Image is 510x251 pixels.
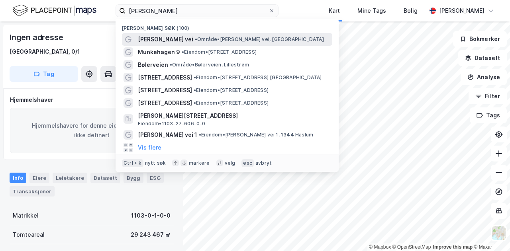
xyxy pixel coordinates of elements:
div: Info [10,173,26,183]
span: Eiendom • 1103-27-606-0-0 [138,121,206,127]
span: [PERSON_NAME][STREET_ADDRESS] [138,111,329,121]
img: logo.f888ab2527a4732fd821a326f86c7f29.svg [13,4,96,18]
span: • [195,36,197,42]
span: • [199,132,201,138]
div: Datasett [90,173,120,183]
span: Område • Bølerveien, Lillestrøm [170,62,249,68]
span: [STREET_ADDRESS] [138,98,192,108]
a: Improve this map [433,244,473,250]
div: Ctrl + k [122,159,143,167]
span: Eiendom • [PERSON_NAME] vei 1, 1344 Haslum [199,132,313,138]
div: Tomteareal [13,230,45,239]
div: ESG [147,173,164,183]
div: [GEOGRAPHIC_DATA], 0/1 [10,47,80,56]
span: • [170,62,172,68]
div: markere [189,160,210,166]
div: Ingen adresse [10,31,65,44]
button: Datasett [458,50,507,66]
div: Mine Tags [357,6,386,16]
span: Eiendom • [STREET_ADDRESS] [182,49,257,55]
span: • [194,87,196,93]
span: Eiendom • [STREET_ADDRESS] [194,100,269,106]
div: Transaksjoner [10,186,55,197]
input: Søk på adresse, matrikkel, gårdeiere, leietakere eller personer [126,5,269,17]
button: Vis flere [138,143,161,152]
div: 1103-0-1-0-0 [131,211,171,220]
div: avbryt [255,160,272,166]
span: [PERSON_NAME] vei [138,35,193,44]
div: [PERSON_NAME] søk (100) [116,19,339,33]
button: Bokmerker [453,31,507,47]
div: esc [241,159,254,167]
span: Bølerveien [138,60,168,70]
div: Bolig [404,6,418,16]
button: Filter [469,88,507,104]
span: Område • [PERSON_NAME] vei, [GEOGRAPHIC_DATA] [195,36,324,43]
span: • [194,100,196,106]
button: Tags [470,107,507,123]
span: Eiendom • [STREET_ADDRESS] [GEOGRAPHIC_DATA] [194,74,322,81]
a: Mapbox [369,244,391,250]
div: Leietakere [53,173,87,183]
span: [STREET_ADDRESS] [138,73,192,82]
a: OpenStreetMap [392,244,431,250]
div: Bygg [124,173,143,183]
span: • [194,74,196,80]
div: Eiere [29,173,49,183]
span: • [182,49,184,55]
button: Tag [10,66,78,82]
span: [PERSON_NAME] vei 1 [138,130,197,140]
span: Munkehagen 9 [138,47,180,57]
div: nytt søk [145,160,166,166]
div: Hjemmelshaver [10,95,173,105]
span: Eiendom • [STREET_ADDRESS] [194,87,269,93]
div: Kart [329,6,340,16]
button: Analyse [461,69,507,85]
span: [STREET_ADDRESS] [138,86,192,95]
div: Hjemmelshavere for denne eiendommen er ikke definert [10,108,173,153]
div: Matrikkel [13,211,39,220]
div: [PERSON_NAME] [439,6,484,16]
div: 29 243 467 ㎡ [131,230,171,239]
div: velg [225,160,235,166]
iframe: Chat Widget [470,213,510,251]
